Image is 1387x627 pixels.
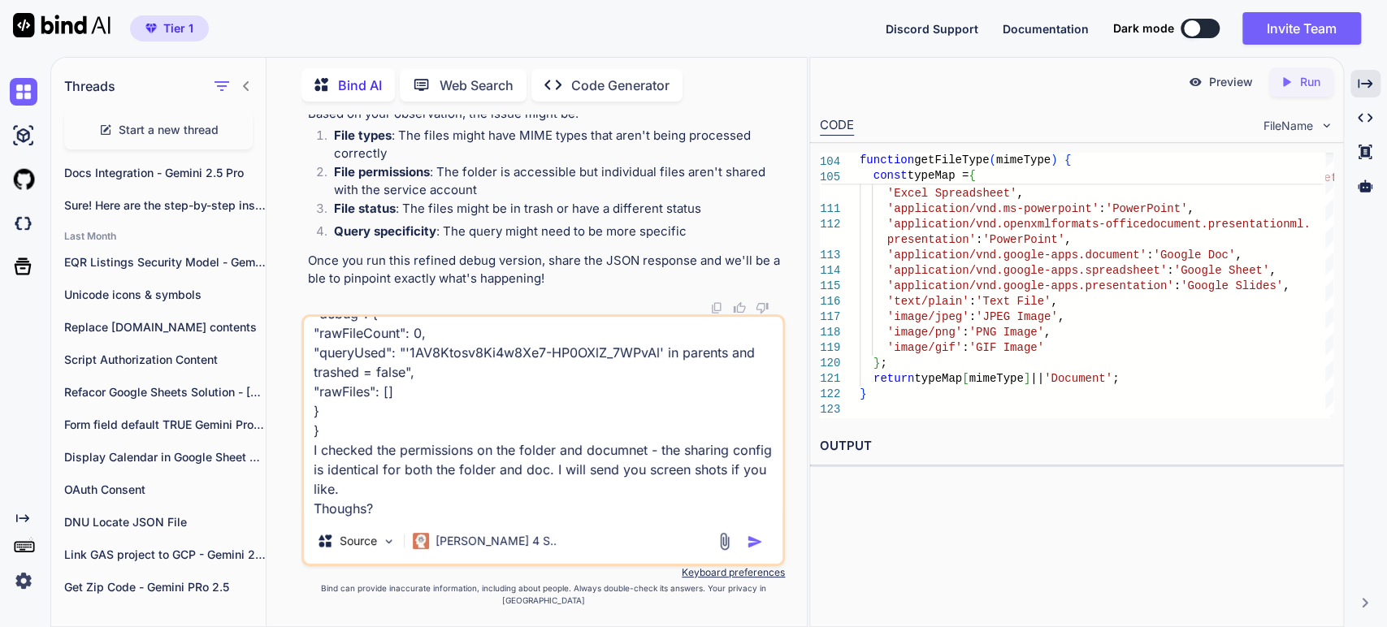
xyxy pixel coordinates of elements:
p: Unicode icons & symbols [64,287,266,303]
span: getFileType [914,154,989,166]
p: EQR Listings Security Model - Gemini [64,254,266,270]
span: : [962,341,969,354]
strong: Query specificity [334,223,436,239]
span: 104 [820,154,839,170]
div: 114 [820,263,839,279]
span: function [860,154,914,166]
span: , [1051,295,1057,308]
span: , [1187,202,1194,215]
span: , [1016,187,1023,200]
span: FileName [1263,118,1313,134]
span: Discord Support [886,22,978,36]
strong: File permissions [334,164,430,179]
img: settings [10,567,37,595]
img: chevron down [1320,119,1333,132]
div: 117 [820,309,839,325]
span: Tier 1 [163,20,193,37]
div: 119 [820,340,839,356]
span: Dark mode [1113,20,1174,37]
span: : [969,310,975,323]
span: const [873,169,908,182]
span: 'Google Doc' [1153,249,1235,262]
div: 111 [820,201,839,217]
button: premiumTier 1 [130,15,209,41]
span: Documentation [1003,22,1089,36]
span: 'application/vnd.google-apps.document' [886,249,1146,262]
img: Claude 4 Sonnet [413,533,429,549]
li: : The query might need to be more specific [321,223,782,245]
span: typeMap [914,372,962,385]
p: Bind AI [338,76,382,95]
img: darkCloudIdeIcon [10,210,37,237]
span: 'Google Sheet' [1173,264,1269,277]
img: copy [710,301,723,314]
span: : [1173,279,1180,292]
div: CODE [820,116,854,136]
span: } [873,357,880,370]
div: 120 [820,356,839,371]
span: : [969,295,975,308]
p: Display Calendar in Google Sheet cells - Gemini Pro 2.5 [64,449,266,465]
span: , [1269,264,1276,277]
span: 'application/vnd.ms-powerpoint' [886,202,1098,215]
img: Pick Models [382,534,396,548]
p: Link GAS project to GCP - Gemini 2.5 Pro [64,547,266,563]
span: 'Excel Spreadsheet' [886,187,1016,200]
span: : [962,326,969,339]
span: 'application/vnd.google-apps.spreadsheet' [886,264,1166,277]
p: Script Authorization Content [64,352,266,368]
strong: File types [334,128,392,143]
p: Refacor Google Sheets Solution - [PERSON_NAME] 4 [64,384,266,400]
span: 'application/vnd.google-apps.presentation' [886,279,1173,292]
div: 121 [820,371,839,387]
span: , [1235,249,1242,262]
span: 'GIF Image' [969,341,1043,354]
span: 'image/jpeg' [886,310,969,323]
span: return [873,372,914,385]
span: 'image/gif' [886,341,961,354]
span: typeMap = [908,169,969,182]
span: , [1044,326,1051,339]
span: { [969,169,975,182]
p: DNU Locate JSON File [64,514,266,530]
p: Form field default TRUE Gemini Pro 2.5 [64,417,266,433]
li: : The files might be in trash or have a different status [321,200,782,223]
span: ( [989,154,995,166]
p: Run [1300,74,1320,90]
p: OAuth Consent [64,482,266,498]
span: ; [1112,372,1119,385]
span: presentation' [886,233,975,246]
img: chat [10,78,37,106]
span: 'image/png' [886,326,961,339]
span: 'JPEG Image' [976,310,1058,323]
h2: Last Month [51,230,266,243]
span: : [1146,249,1153,262]
span: 'Google Slides' [1181,279,1283,292]
li: : The folder is accessible but individual files aren't shared with the service account [321,163,782,200]
p: Preview [1209,74,1253,90]
span: 'application/vnd.openxmlformats-officedocument.pre [886,218,1228,231]
img: Bind AI [13,13,111,37]
p: Keyboard preferences [301,566,785,579]
p: Sure! Here are the step-by-step instructions to... [64,197,266,214]
span: 'PowerPoint' [1105,202,1187,215]
span: mimeType [969,372,1023,385]
img: attachment [715,532,734,551]
span: Start a new thread [119,122,219,138]
span: 'Document' [1044,372,1112,385]
div: 112 [820,217,839,232]
div: 115 [820,279,839,294]
li: : The files might have MIME types that aren't being processed correctly [321,127,782,163]
p: Code Generator [571,76,670,95]
span: : [976,233,982,246]
button: Documentation [1003,20,1089,37]
img: githubLight [10,166,37,193]
div: 118 [820,325,839,340]
p: Web Search [440,76,514,95]
span: [ [962,372,969,385]
span: ] [1023,372,1029,385]
span: 'PNG Image' [969,326,1043,339]
span: 'Text File' [976,295,1051,308]
span: ) [1051,154,1057,166]
span: mimeType [996,154,1051,166]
